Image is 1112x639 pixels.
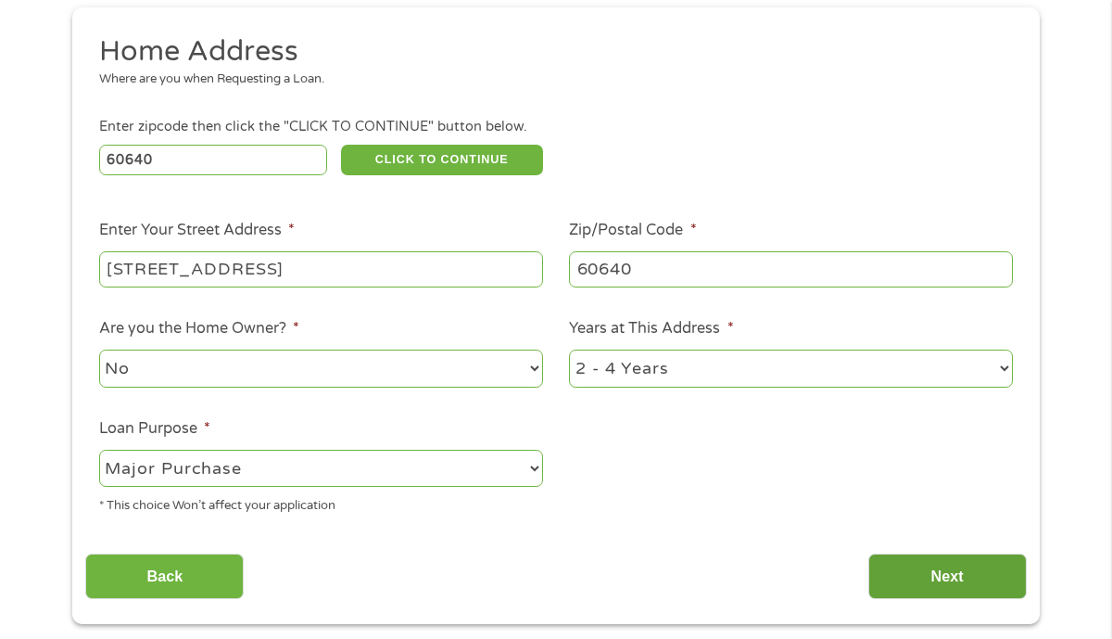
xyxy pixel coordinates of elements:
[99,145,328,176] input: Enter Zipcode (e.g 01510)
[99,70,1000,89] div: Where are you when Requesting a Loan.
[85,554,244,599] input: Back
[99,419,210,439] label: Loan Purpose
[99,33,1000,70] h2: Home Address
[868,554,1027,599] input: Next
[99,117,1013,137] div: Enter zipcode then click the "CLICK TO CONTINUE" button below.
[99,491,543,516] div: * This choice Won’t affect your application
[99,221,295,240] label: Enter Your Street Address
[341,145,543,176] button: CLICK TO CONTINUE
[99,319,299,339] label: Are you the Home Owner?
[99,251,543,287] input: 1 Main Street
[569,319,733,339] label: Years at This Address
[569,221,696,240] label: Zip/Postal Code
